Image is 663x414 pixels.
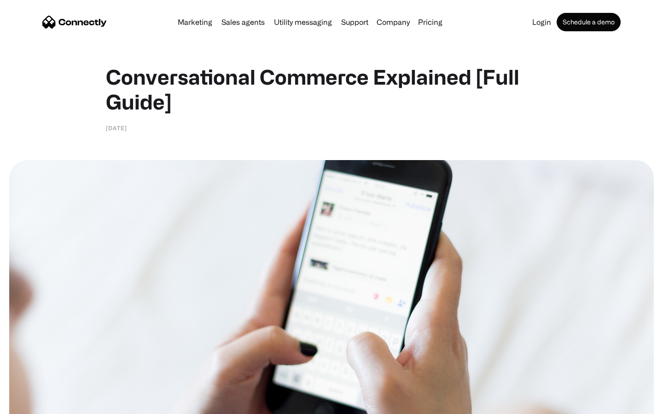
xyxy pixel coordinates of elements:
aside: Language selected: English [9,398,55,411]
a: Utility messaging [270,18,336,26]
a: Marketing [174,18,216,26]
a: Schedule a demo [557,13,621,31]
a: Sales agents [218,18,268,26]
a: Login [529,18,555,26]
ul: Language list [18,398,55,411]
div: [DATE] [106,123,127,132]
div: Company [377,16,410,29]
a: Pricing [414,18,446,26]
h1: Conversational Commerce Explained [Full Guide] [106,64,557,114]
a: Support [337,18,372,26]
